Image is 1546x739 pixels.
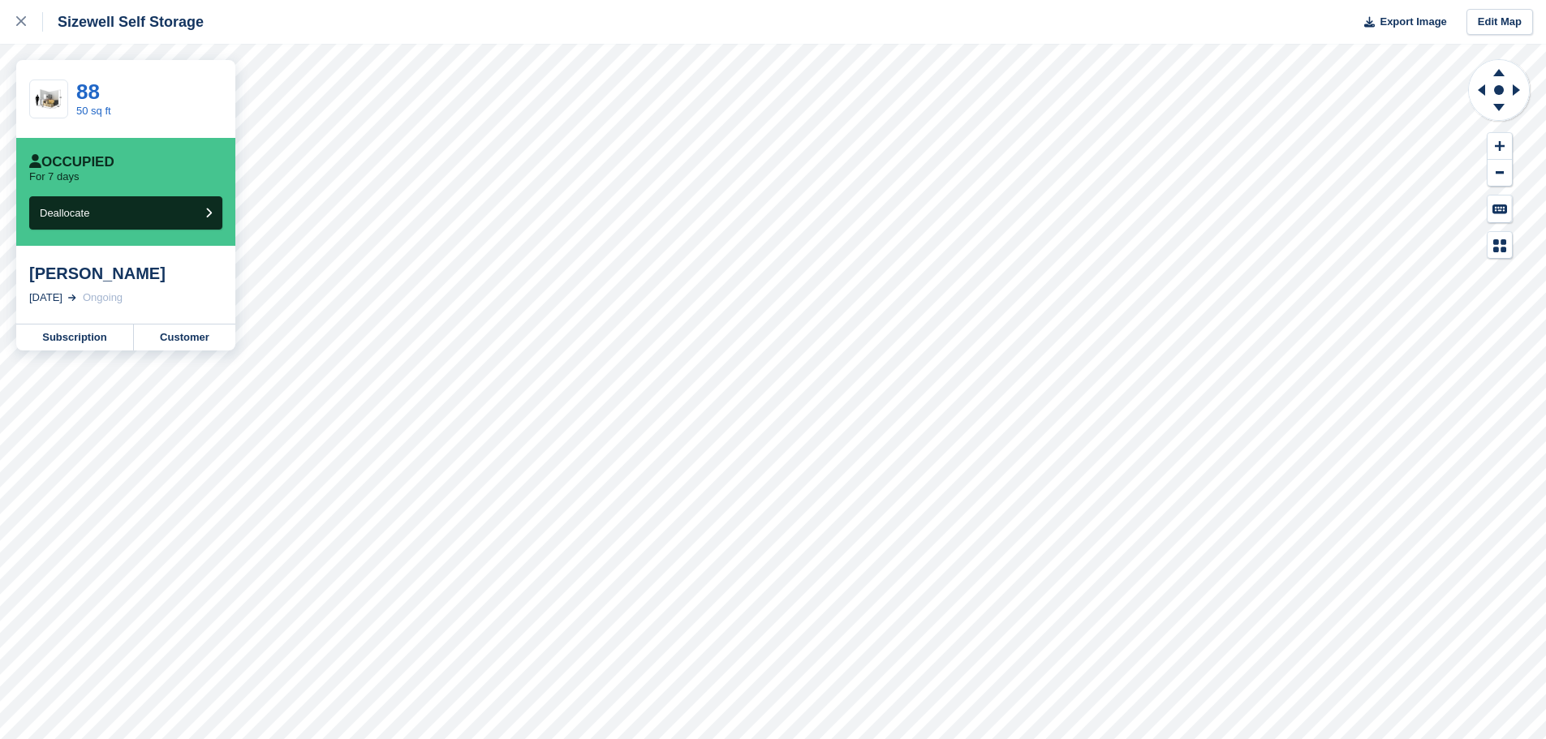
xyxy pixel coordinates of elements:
[76,105,111,117] a: 50 sq ft
[1488,160,1512,187] button: Zoom Out
[1488,232,1512,259] button: Map Legend
[16,324,134,350] a: Subscription
[29,196,222,230] button: Deallocate
[29,154,114,170] div: Occupied
[83,290,123,306] div: Ongoing
[40,207,89,219] span: Deallocate
[1466,9,1533,36] a: Edit Map
[1488,133,1512,160] button: Zoom In
[68,294,76,301] img: arrow-right-light-icn-cde0832a797a2874e46488d9cf13f60e5c3a73dbe684e267c42b8395dfbc2abf.svg
[29,264,222,283] div: [PERSON_NAME]
[29,290,62,306] div: [DATE]
[30,85,67,114] img: 50.jpg
[76,79,100,104] a: 88
[1380,14,1446,30] span: Export Image
[1488,195,1512,222] button: Keyboard Shortcuts
[1354,9,1447,36] button: Export Image
[134,324,235,350] a: Customer
[43,12,204,32] div: Sizewell Self Storage
[29,170,79,183] p: For 7 days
